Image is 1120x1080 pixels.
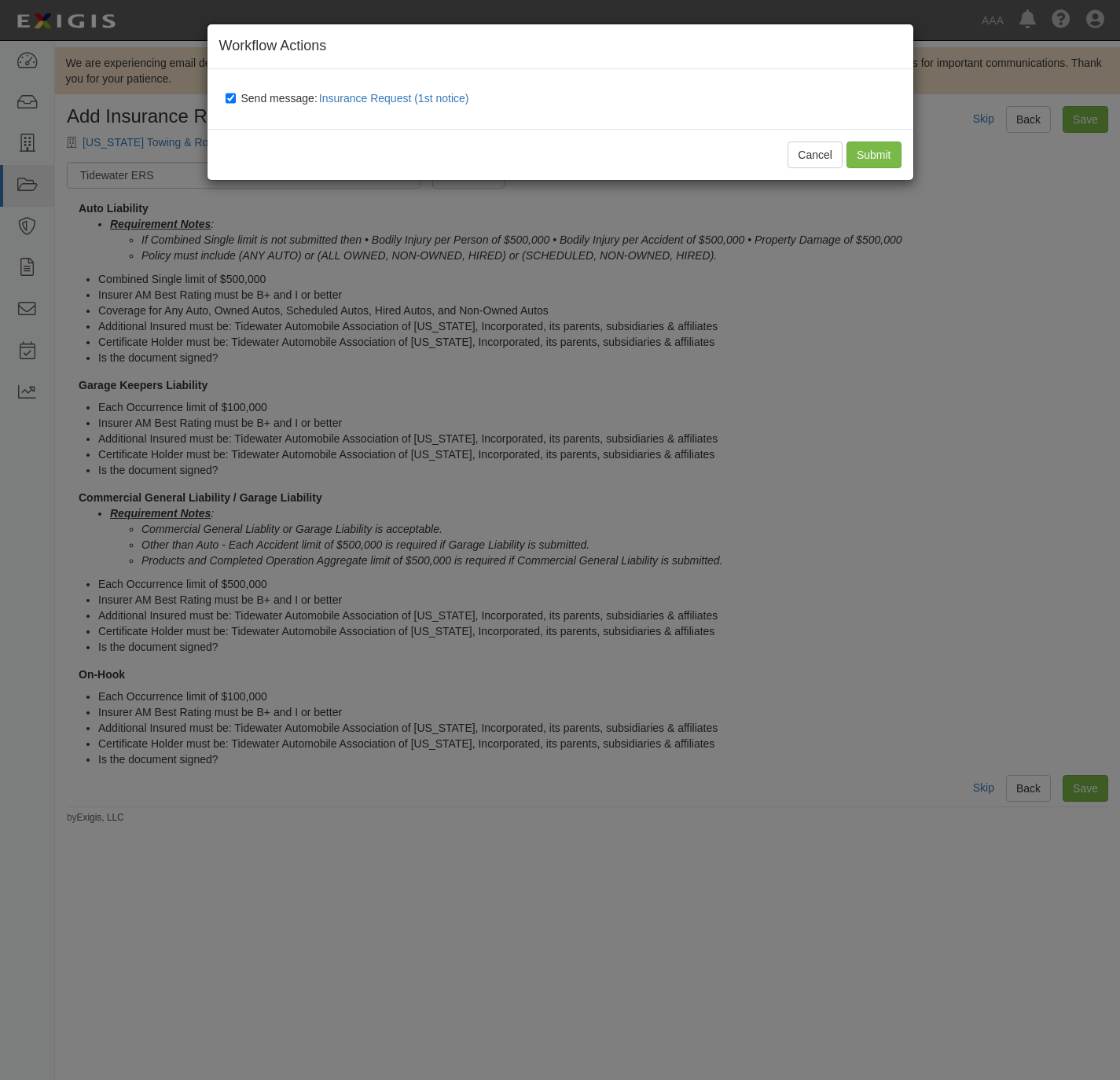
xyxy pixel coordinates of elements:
button: Cancel [788,141,843,168]
button: Send message: [318,88,476,108]
span: Send message: [241,92,476,105]
input: Submit [846,141,902,168]
input: Send message:Insurance Request (1st notice) [226,92,236,105]
span: Insurance Request (1st notice) [319,92,469,105]
h4: Workflow Actions [219,36,902,57]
